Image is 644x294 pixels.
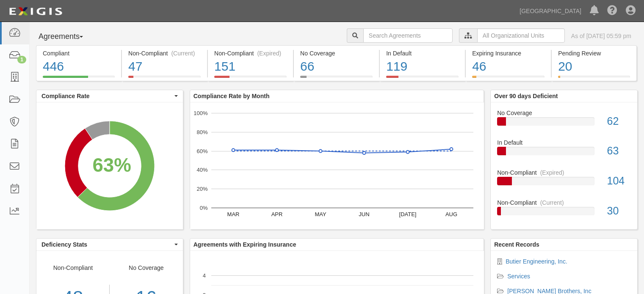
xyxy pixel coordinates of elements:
[257,49,281,58] div: (Expired)
[540,168,564,177] div: (Expired)
[92,151,131,179] div: 63%
[494,93,558,99] b: Over 90 days Deficient
[491,198,637,207] div: Non-Compliant
[477,28,565,43] input: All Organizational Units
[601,143,637,159] div: 63
[208,76,293,82] a: Non-Compliant(Expired)151
[193,241,296,248] b: Agreements with Expiring Insurance
[17,56,26,63] div: 1
[315,211,326,217] text: MAY
[41,240,172,249] span: Deficiency Stats
[601,114,637,129] div: 62
[445,211,457,217] text: AUG
[491,168,637,177] div: Non-Compliant
[36,76,121,82] a: Compliant446
[540,198,564,207] div: (Current)
[380,76,465,82] a: In Default119
[41,92,172,100] span: Compliance Rate
[271,211,282,217] text: APR
[196,167,207,173] text: 40%
[122,76,207,82] a: Non-Compliant(Current)47
[497,109,631,139] a: No Coverage62
[558,58,630,76] div: 20
[199,205,207,211] text: 0%
[552,76,637,82] a: Pending Review20
[386,49,459,58] div: In Default
[491,109,637,117] div: No Coverage
[128,58,201,76] div: 47
[128,49,201,58] div: Non-Compliant (Current)
[497,168,631,198] a: Non-Compliant(Expired)104
[558,49,630,58] div: Pending Review
[294,76,379,82] a: No Coverage66
[196,129,207,135] text: 80%
[472,58,544,76] div: 46
[607,6,617,16] i: Help Center - Complianz
[601,173,637,189] div: 104
[196,148,207,154] text: 60%
[386,58,459,76] div: 119
[214,49,287,58] div: Non-Compliant (Expired)
[43,49,115,58] div: Compliant
[300,58,373,76] div: 66
[399,211,416,217] text: [DATE]
[601,203,637,219] div: 30
[497,198,631,222] a: Non-Compliant(Current)30
[214,58,287,76] div: 151
[472,49,544,58] div: Expiring Insurance
[6,4,65,19] img: logo-5460c22ac91f19d4615b14bd174203de0afe785f0fc80cf4dbbc73dc1793850b.png
[227,211,239,217] text: MAR
[171,49,195,58] div: (Current)
[36,102,183,229] svg: A chart.
[359,211,369,217] text: JUN
[36,28,100,45] button: Agreements
[466,76,551,82] a: Expiring Insurance46
[494,241,539,248] b: Recent Records
[193,110,208,116] text: 100%
[507,273,530,280] a: Services
[491,138,637,147] div: In Default
[43,58,115,76] div: 446
[515,3,586,19] a: [GEOGRAPHIC_DATA]
[190,102,484,229] svg: A chart.
[193,93,270,99] b: Compliance Rate by Month
[203,272,206,279] text: 4
[196,186,207,192] text: 20%
[36,90,183,102] button: Compliance Rate
[506,258,567,265] a: Butier Engineering, Inc.
[497,138,631,168] a: In Default63
[300,49,373,58] div: No Coverage
[571,32,631,40] div: As of [DATE] 05:59 pm
[36,239,183,250] button: Deficiency Stats
[363,28,453,43] input: Search Agreements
